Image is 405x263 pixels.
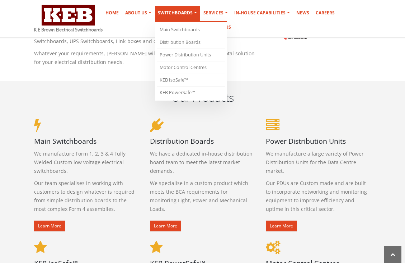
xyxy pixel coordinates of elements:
[157,74,225,87] a: KEB IsoSafe™
[157,49,225,61] a: Power Distribution Units
[150,221,181,231] a: Learn More
[34,221,65,231] a: Learn More
[34,90,371,105] h2: Our Products
[201,20,234,34] a: Contact Us
[150,136,255,146] h4: Distribution Boards
[266,136,371,146] h4: Power Distribution Units
[155,6,200,22] a: Switchboards
[150,179,255,213] p: We specialise in a custom product which meets the BCA requirements for monitoring Light, Power an...
[34,149,139,175] p: We manufacture Form 1, 2, 3 & 4 Fully Welded Custom low voltage electrical switchboards.
[34,179,139,213] p: Our team specialises in working with customers to design whatever is required from simple distrib...
[103,6,122,20] a: Home
[157,87,225,99] a: KEB PowerSafe™
[157,24,225,36] a: Main Switchboards
[34,136,139,146] h4: Main Switchboards
[266,149,371,175] p: We manufacture a large variety of Power Distribution Units for the Data Centre market.
[157,36,225,49] a: Distribution Boards
[201,6,231,20] a: Services
[231,6,293,20] a: In-house Capabilities
[34,5,103,32] img: K E Brown Electrical Switchboards
[313,6,338,20] a: Careers
[34,49,255,66] p: Whatever your requirements, [PERSON_NAME] will design and manufacture a total solution for your e...
[266,179,371,213] p: Our PDUs are Custom made and are built to incorporate networking and monitoring equipment to impr...
[266,221,297,231] a: Learn More
[150,149,255,175] p: We have a dedicated in-house distribution board team to meet the latest market demands.
[157,61,225,74] a: Motor Control Centres
[122,6,154,20] a: About Us
[293,6,312,20] a: News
